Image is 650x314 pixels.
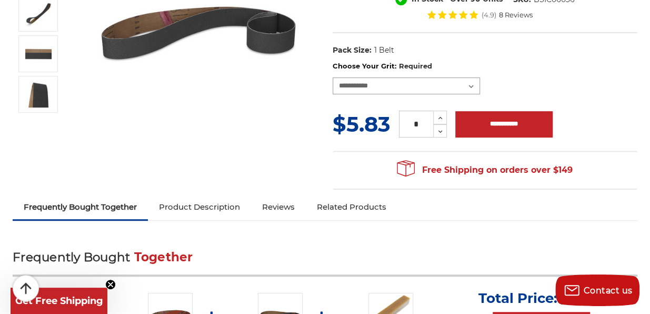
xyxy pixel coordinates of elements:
[397,160,573,181] span: Free Shipping on orders over $149
[482,12,496,18] span: (4.9)
[11,288,107,314] div: Get Free ShippingClose teaser
[13,195,148,219] a: Frequently Bought Together
[148,195,251,219] a: Product Description
[105,279,116,290] button: Close teaser
[555,274,639,306] button: Contact us
[333,45,372,56] dt: Pack Size:
[251,195,306,219] a: Reviews
[25,41,52,67] img: 2" x 72" Sanding Belt SC
[13,250,130,264] span: Frequently Bought
[15,295,103,307] span: Get Free Shipping
[478,290,605,307] p: Total Price:
[25,81,52,107] img: 2" x 72" - Silicon Carbide Sanding Belt
[499,12,533,18] span: 8 Reviews
[398,62,432,70] small: Required
[333,61,637,72] label: Choose Your Grit:
[374,45,394,56] dd: 1 Belt
[584,286,633,296] span: Contact us
[306,195,397,219] a: Related Products
[333,111,391,137] span: $5.83
[134,250,193,264] span: Together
